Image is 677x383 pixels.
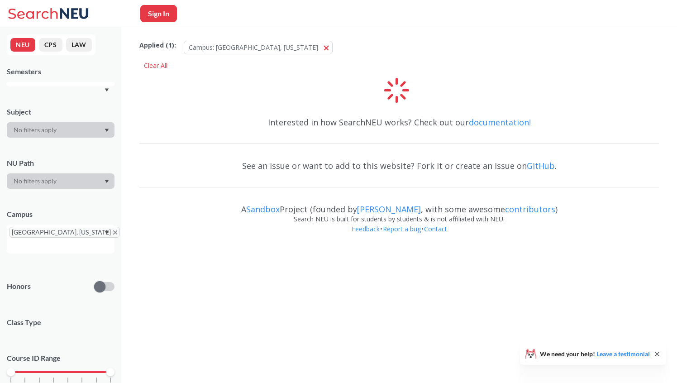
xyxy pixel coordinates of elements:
[139,109,659,135] div: Interested in how SearchNEU works? Check out our
[139,40,176,50] span: Applied ( 1 ):
[39,38,62,52] button: CPS
[357,204,421,215] a: [PERSON_NAME]
[66,38,92,52] button: LAW
[246,204,280,215] a: Sandbox
[7,225,114,254] div: [GEOGRAPHIC_DATA], [US_STATE]X to remove pillDropdown arrow
[382,225,421,233] a: Report a bug
[505,204,555,215] a: contributors
[7,209,114,219] div: Campus
[7,122,114,138] div: Dropdown arrow
[139,224,659,248] div: • •
[105,231,109,235] svg: Dropdown arrow
[527,160,555,171] a: GitHub
[424,225,448,233] a: Contact
[540,351,650,357] span: We need your help!
[10,38,35,52] button: NEU
[189,43,318,52] span: Campus: [GEOGRAPHIC_DATA], [US_STATE]
[596,350,650,358] a: Leave a testimonial
[105,88,109,92] svg: Dropdown arrow
[7,173,114,189] div: Dropdown arrow
[184,41,333,54] button: Campus: [GEOGRAPHIC_DATA], [US_STATE]
[469,117,531,128] a: documentation!
[7,317,114,327] span: Class Type
[7,107,114,117] div: Subject
[7,353,114,364] p: Course ID Range
[105,129,109,132] svg: Dropdown arrow
[139,153,659,179] div: See an issue or want to add to this website? Fork it or create an issue on .
[139,214,659,224] div: Search NEU is built for students by students & is not affiliated with NEU.
[7,67,114,77] div: Semesters
[351,225,380,233] a: Feedback
[7,281,31,292] p: Honors
[139,59,172,72] div: Clear All
[7,158,114,168] div: NU Path
[113,230,117,235] svg: X to remove pill
[139,196,659,214] div: A Project (founded by , with some awesome )
[140,5,177,22] button: Sign In
[105,180,109,183] svg: Dropdown arrow
[9,227,120,238] span: [GEOGRAPHIC_DATA], [US_STATE]X to remove pill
